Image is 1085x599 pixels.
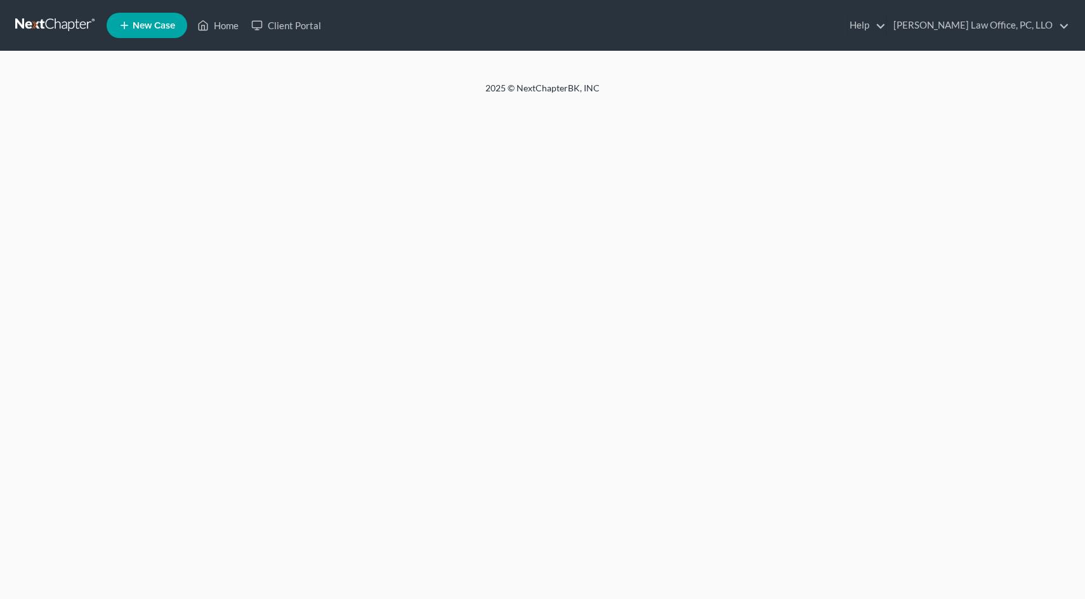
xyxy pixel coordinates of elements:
div: 2025 © NextChapterBK, INC [181,82,904,105]
a: Home [191,14,245,37]
a: Client Portal [245,14,327,37]
a: [PERSON_NAME] Law Office, PC, LLO [887,14,1069,37]
a: Help [843,14,886,37]
new-legal-case-button: New Case [107,13,187,38]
